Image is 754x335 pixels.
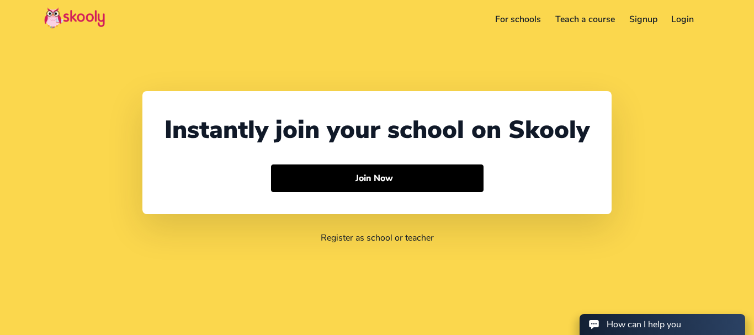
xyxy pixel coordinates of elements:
a: Teach a course [548,10,622,28]
a: Login [664,10,701,28]
a: Register as school or teacher [321,232,434,244]
button: Join Now [271,164,484,192]
a: Signup [622,10,665,28]
a: For schools [488,10,549,28]
div: Instantly join your school on Skooly [164,113,590,147]
img: Skooly [44,7,105,29]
